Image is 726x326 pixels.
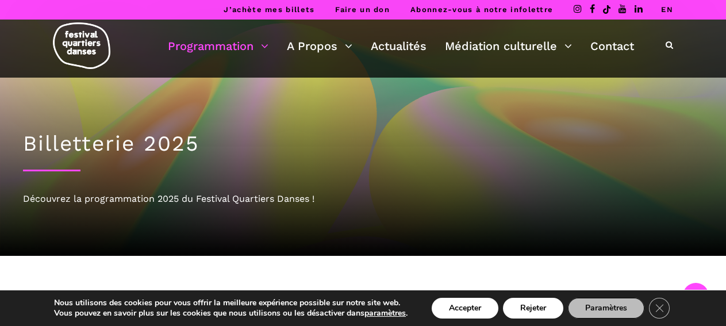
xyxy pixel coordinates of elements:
[54,298,408,308] p: Nous utilisons des cookies pour vous offrir la meilleure expérience possible sur notre site web.
[503,298,563,319] button: Rejeter
[568,298,644,319] button: Paramètres
[54,308,408,319] p: Vous pouvez en savoir plus sur les cookies que nous utilisons ou les désactiver dans .
[23,191,703,206] div: Découvrez la programmation 2025 du Festival Quartiers Danses !
[168,36,268,56] a: Programmation
[445,36,572,56] a: Médiation culturelle
[649,298,670,319] button: Close GDPR Cookie Banner
[23,131,703,156] h1: Billetterie 2025
[53,22,110,69] img: logo-fqd-med
[371,36,427,56] a: Actualités
[287,36,352,56] a: A Propos
[590,36,634,56] a: Contact
[224,5,314,14] a: J’achète mes billets
[335,5,390,14] a: Faire un don
[410,5,553,14] a: Abonnez-vous à notre infolettre
[364,308,406,319] button: paramètres
[432,298,498,319] button: Accepter
[661,5,673,14] a: EN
